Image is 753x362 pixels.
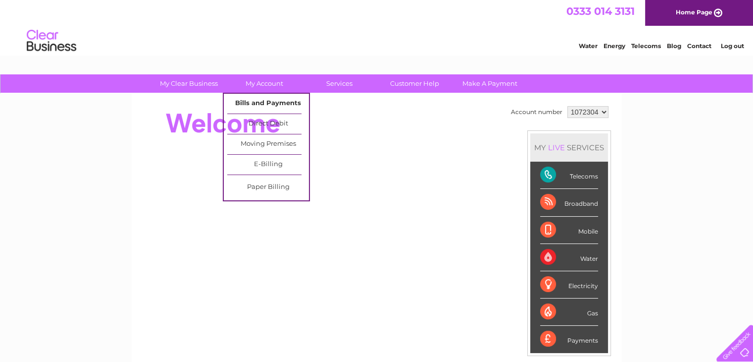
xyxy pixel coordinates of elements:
div: Broadband [540,189,598,216]
a: Make A Payment [449,74,531,93]
div: MY SERVICES [530,133,608,162]
div: Electricity [540,271,598,299]
div: LIVE [546,143,567,152]
a: My Account [223,74,305,93]
a: Blog [667,42,681,50]
div: Mobile [540,217,598,244]
a: E-Billing [227,155,309,175]
a: 0333 014 3131 [566,5,635,17]
a: Customer Help [374,74,455,93]
a: Log out [720,42,744,50]
a: Services [299,74,380,93]
div: Telecoms [540,162,598,189]
td: Account number [508,104,565,121]
div: Water [540,244,598,271]
a: Contact [687,42,711,50]
a: Paper Billing [227,178,309,197]
div: Gas [540,299,598,326]
a: Moving Premises [227,134,309,154]
div: Clear Business is a trading name of Verastar Limited (registered in [GEOGRAPHIC_DATA] No. 3667643... [143,5,611,48]
a: Water [579,42,598,50]
a: Direct Debit [227,114,309,134]
img: logo.png [26,26,77,56]
a: My Clear Business [148,74,230,93]
a: Energy [603,42,625,50]
a: Telecoms [631,42,661,50]
div: Payments [540,326,598,353]
a: Bills and Payments [227,94,309,114]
